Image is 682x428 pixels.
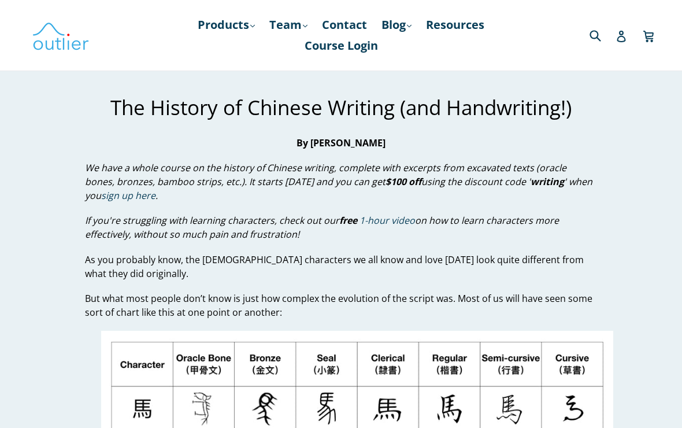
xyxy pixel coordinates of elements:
[386,175,421,188] strong: $100 off
[264,14,313,35] a: Team
[299,35,384,56] a: Course Login
[296,136,386,149] strong: By [PERSON_NAME]
[85,292,592,319] span: But what most people don’t know is just how complex the evolution of the script was. Most of us w...
[32,19,90,52] img: Outlier Linguistics
[101,189,155,202] a: sign up here
[85,214,559,241] span: If you're struggling with learning characters, check out our on how to learn characters more effe...
[85,161,592,202] span: We have a whole course on the history of Chinese writing, complete with excerpts from excavated t...
[359,214,415,227] a: 1-hour video
[110,94,572,121] span: The History of Chinese Writing (and Handwriting!)
[85,253,584,280] span: As you probably know, the [DEMOGRAPHIC_DATA] characters we all know and love [DATE] look quite di...
[192,14,261,35] a: Products
[531,175,564,188] strong: writing
[316,14,373,35] a: Contact
[376,14,417,35] a: Blog
[587,23,618,47] input: Search
[420,14,490,35] a: Resources
[339,214,357,227] strong: free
